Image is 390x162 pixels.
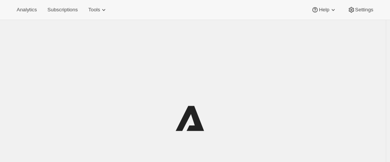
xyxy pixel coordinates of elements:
button: Analytics [12,5,41,15]
button: Help [307,5,341,15]
button: Tools [84,5,112,15]
button: Subscriptions [43,5,82,15]
span: Subscriptions [47,7,78,13]
span: Tools [88,7,100,13]
span: Settings [355,7,373,13]
span: Help [319,7,329,13]
span: Analytics [17,7,37,13]
button: Settings [343,5,378,15]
